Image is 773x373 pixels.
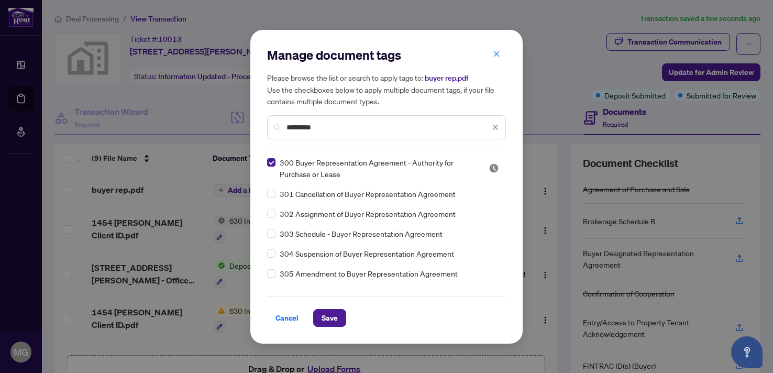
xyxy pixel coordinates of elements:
span: close [492,124,499,131]
h2: Manage document tags [267,47,506,63]
h5: Please browse the list or search to apply tags to: Use the checkboxes below to apply multiple doc... [267,72,506,107]
img: status [489,163,499,173]
span: Cancel [275,310,299,326]
span: Save [322,310,338,326]
span: 305 Amendment to Buyer Representation Agreement [280,268,458,279]
span: 300 Buyer Representation Agreement - Authority for Purchase or Lease [280,157,476,180]
span: buyer rep.pdf [425,73,468,83]
span: 301 Cancellation of Buyer Representation Agreement [280,188,456,200]
span: 303 Schedule - Buyer Representation Agreement [280,228,443,239]
button: Cancel [267,309,307,327]
span: 302 Assignment of Buyer Representation Agreement [280,208,456,220]
span: Pending Review [489,163,499,173]
span: 304 Suspension of Buyer Representation Agreement [280,248,454,259]
button: Open asap [731,336,763,368]
span: close [493,50,500,58]
button: Save [313,309,346,327]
